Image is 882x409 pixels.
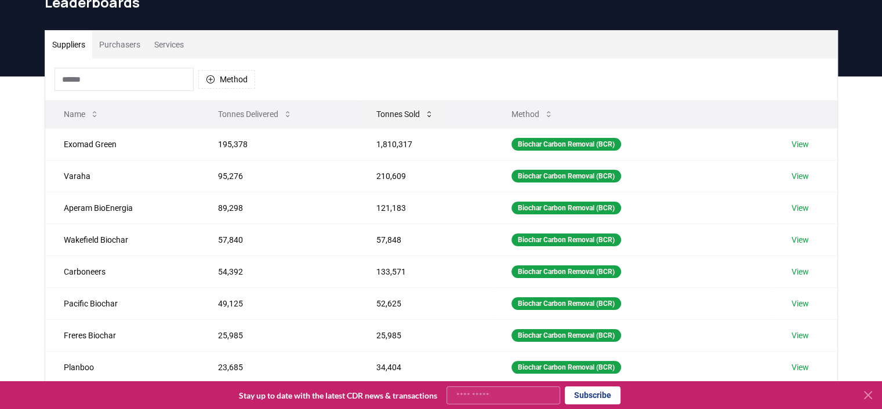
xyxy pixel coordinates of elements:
td: 57,840 [199,224,358,255]
td: Freres Biochar [45,319,199,351]
td: Wakefield Biochar [45,224,199,255]
td: 57,848 [358,224,492,255]
div: Biochar Carbon Removal (BCR) [511,361,621,374]
td: 89,298 [199,192,358,224]
a: View [791,234,808,246]
td: Exomad Green [45,128,199,160]
td: 121,183 [358,192,492,224]
div: Biochar Carbon Removal (BCR) [511,202,621,214]
div: Biochar Carbon Removal (BCR) [511,297,621,310]
td: 195,378 [199,128,358,160]
td: 49,125 [199,287,358,319]
td: Aperam BioEnergia [45,192,199,224]
div: Biochar Carbon Removal (BCR) [511,265,621,278]
button: Tonnes Sold [367,103,443,126]
td: 95,276 [199,160,358,192]
div: Biochar Carbon Removal (BCR) [511,138,621,151]
td: 34,404 [358,351,492,383]
button: Method [502,103,562,126]
td: 54,392 [199,255,358,287]
td: 25,985 [199,319,358,351]
a: View [791,170,808,182]
a: View [791,266,808,277]
td: 23,685 [199,351,358,383]
td: 25,985 [358,319,492,351]
div: Biochar Carbon Removal (BCR) [511,329,621,342]
a: View [791,361,808,373]
div: Biochar Carbon Removal (BCR) [511,233,621,246]
button: Suppliers [45,31,92,59]
div: Biochar Carbon Removal (BCR) [511,170,621,182]
td: 133,571 [358,255,492,287]
td: 52,625 [358,287,492,319]
td: Pacific Biochar [45,287,199,319]
button: Tonnes Delivered [209,103,302,126]
td: Planboo [45,351,199,383]
a: View [791,202,808,214]
a: View [791,298,808,309]
td: 210,609 [358,160,492,192]
td: 1,810,317 [358,128,492,160]
a: View [791,330,808,341]
a: View [791,138,808,150]
td: Varaha [45,160,199,192]
td: Carboneers [45,255,199,287]
button: Purchasers [92,31,147,59]
button: Services [147,31,191,59]
button: Name [55,103,108,126]
button: Method [198,70,255,89]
